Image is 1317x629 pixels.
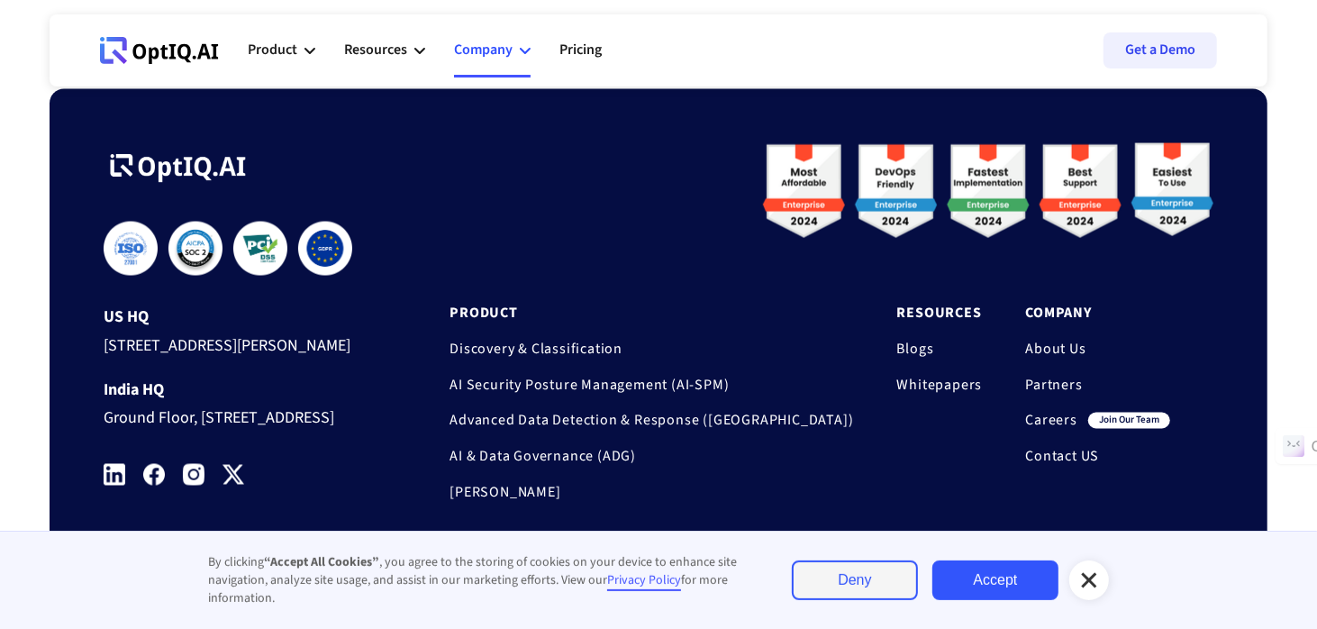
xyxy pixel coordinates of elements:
a: Whitepapers [897,376,983,394]
a: Advanced Data Detection & Response ([GEOGRAPHIC_DATA]) [450,412,853,430]
strong: “Accept All Cookies” [264,553,379,571]
a: Webflow Homepage [100,23,219,77]
a: Company [1025,304,1170,322]
a: Contact US [1025,448,1170,466]
a: Get a Demo [1104,32,1217,68]
a: AI Security Posture Management (AI-SPM) [450,376,853,394]
a: AI & Data Governance (ADG) [450,448,853,466]
div: [STREET_ADDRESS][PERSON_NAME] [104,326,381,360]
a: Blogs [897,340,983,358]
div: join our team [1088,413,1170,429]
div: India HQ [104,381,381,399]
div: Product [248,38,297,62]
div: US HQ [104,308,381,326]
div: Resources [344,38,407,62]
a: Product [450,304,853,322]
div: Company [454,23,531,77]
a: Pricing [559,23,602,77]
a: [PERSON_NAME] [450,484,853,502]
div: Resources [344,23,425,77]
a: Careers [1025,412,1077,430]
div: Webflow Homepage [100,63,101,64]
a: Partners [1025,376,1170,394]
div: By clicking , you agree to the storing of cookies on your device to enhance site navigation, anal... [208,553,756,607]
a: Deny [792,561,918,600]
a: Discovery & Classification [450,340,853,358]
div: Ground Floor, [STREET_ADDRESS] [104,399,381,433]
a: Privacy Policy [607,571,681,591]
div: Company [454,38,513,62]
a: About Us [1025,340,1170,358]
div: Product [248,23,315,77]
a: Accept [932,561,1058,600]
a: Resources [897,304,983,322]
